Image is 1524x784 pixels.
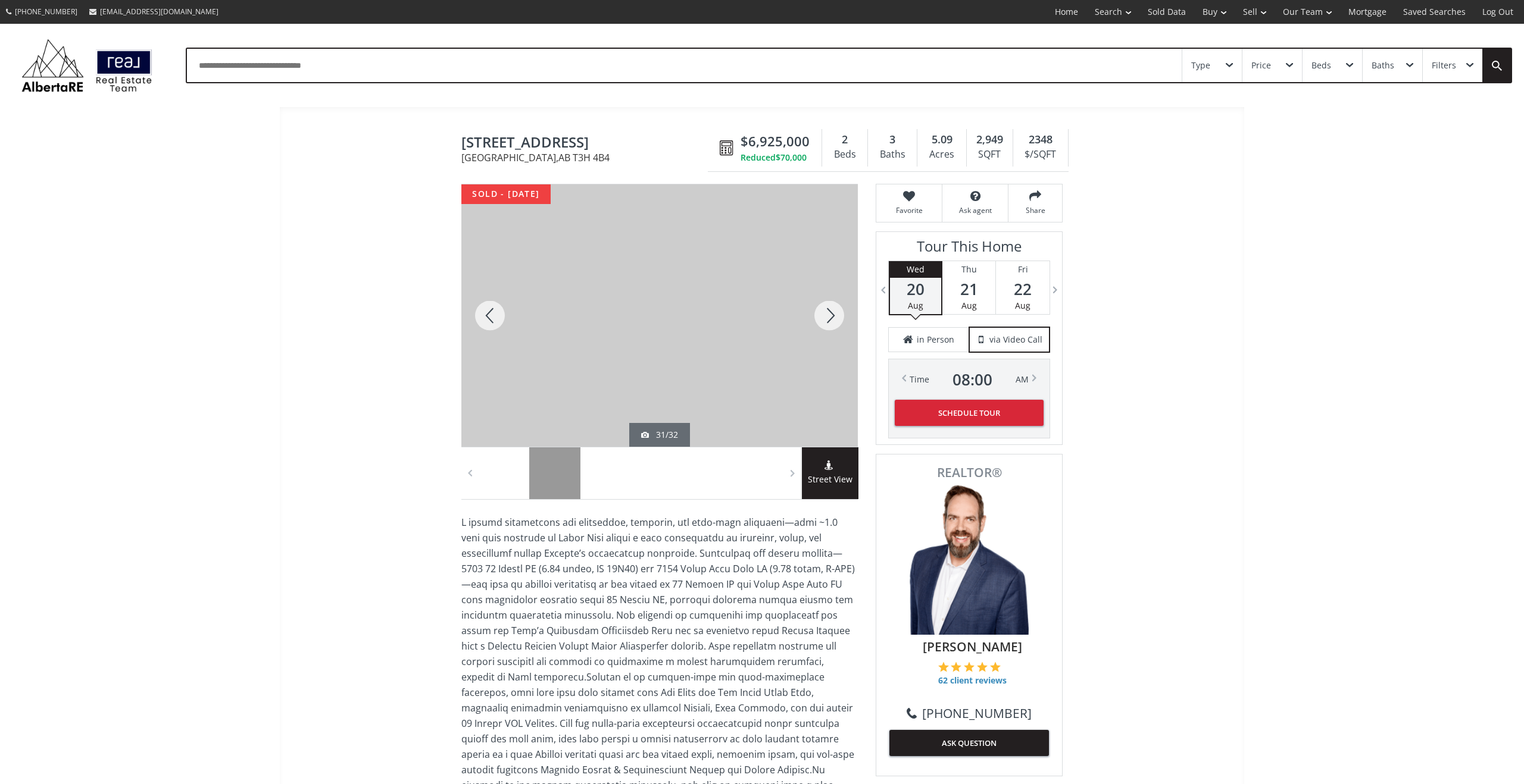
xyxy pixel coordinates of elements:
div: $/SQFT [1019,146,1062,164]
div: 2348 [1019,132,1062,148]
span: Street View [802,473,858,487]
div: Thu [942,261,995,278]
span: 7010 11 Avenue SW [461,134,714,153]
div: Fri [996,261,1050,278]
span: 62 client reviews [938,675,1007,686]
img: 4 of 5 stars [977,661,988,672]
span: Aug [961,300,977,311]
div: SQFT [973,146,1007,164]
a: [PHONE_NUMBER] [907,704,1032,722]
span: via Video Call [989,334,1042,346]
span: Ask agent [948,205,1002,215]
span: Aug [1015,300,1030,311]
a: [EMAIL_ADDRESS][DOMAIN_NAME] [83,1,224,23]
span: [PERSON_NAME] [895,638,1049,656]
img: 1 of 5 stars [938,661,949,672]
div: Filters [1432,61,1456,70]
img: 3 of 5 stars [964,661,975,672]
div: Baths [1372,61,1394,70]
img: Photo of Gareth Hughes [910,485,1029,635]
span: 20 [890,281,941,297]
div: sold - [DATE] [461,184,551,204]
div: Type [1191,61,1210,70]
img: 5 of 5 stars [990,661,1001,672]
span: Share [1014,205,1056,215]
div: Acres [923,146,960,164]
div: 2 [828,132,861,148]
span: 08 : 00 [952,371,992,388]
span: Aug [908,300,923,311]
h3: Tour This Home [888,238,1050,261]
span: 2,949 [976,132,1003,148]
img: Logo [15,36,158,95]
span: [PHONE_NUMBER] [15,7,77,17]
span: 22 [996,281,1050,297]
span: REALTOR® [889,466,1049,479]
span: $6,925,000 [741,132,810,150]
div: 31/32 [641,429,678,441]
div: 3 [874,132,911,148]
div: Beds [828,146,861,164]
div: Time AM [910,371,1029,388]
img: 2 of 5 stars [951,661,961,672]
button: ASK QUESTION [889,730,1049,756]
span: $70,000 [776,152,807,164]
div: Beds [1311,61,1331,70]
span: [EMAIL_ADDRESS][DOMAIN_NAME] [100,7,218,17]
div: 5.09 [923,132,960,148]
span: [GEOGRAPHIC_DATA] , AB T3H 4B4 [461,153,714,162]
div: Price [1251,61,1271,70]
div: 7010 11 Avenue SW Calgary, AB T3H 4B4 - Photo 31 of 32 [461,184,858,447]
button: Schedule Tour [895,400,1044,426]
div: Wed [890,261,941,278]
span: in Person [917,334,954,346]
div: Reduced [741,152,810,164]
div: Baths [874,146,911,164]
span: Favorite [882,205,936,215]
span: 21 [942,281,995,297]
